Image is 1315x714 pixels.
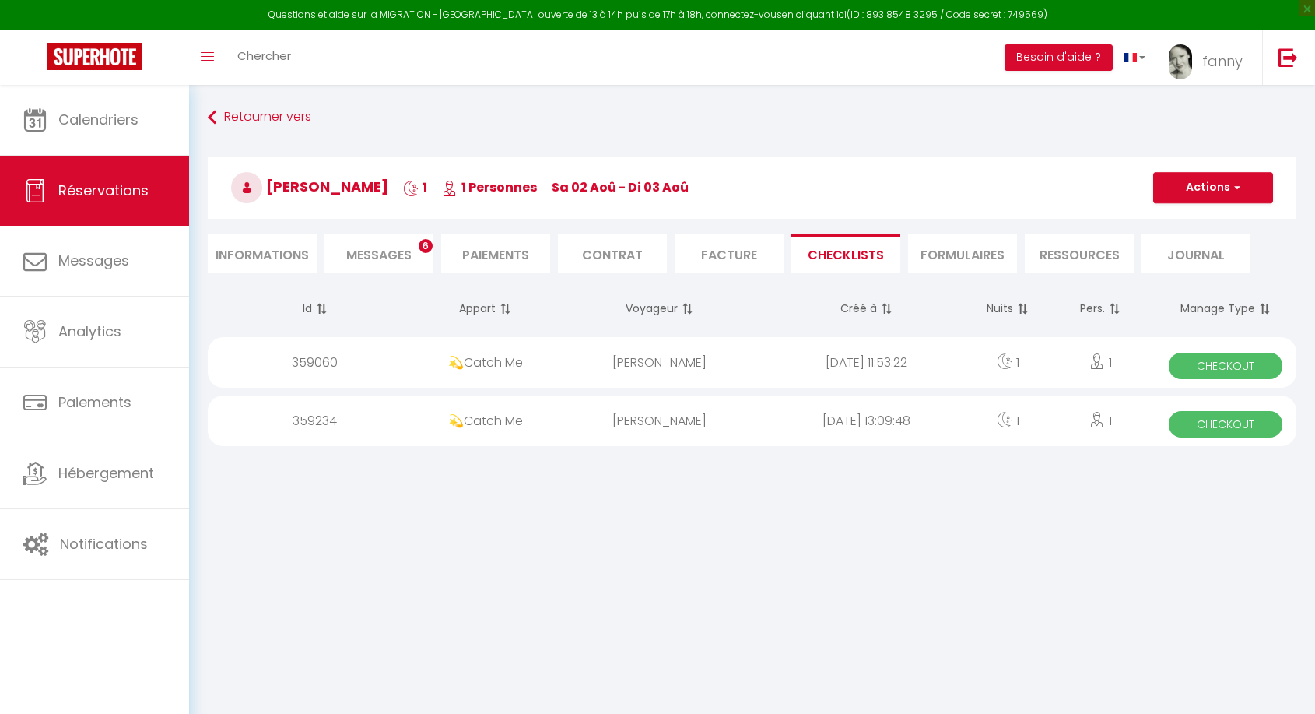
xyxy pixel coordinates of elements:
[1202,51,1243,71] span: fanny
[231,177,388,196] span: [PERSON_NAME]
[346,246,412,264] span: Messages
[970,396,1046,446] div: 1
[556,288,763,329] th: Voyageur
[208,396,415,446] div: 359234
[226,30,303,85] a: Chercher
[58,181,149,200] span: Réservations
[58,251,129,270] span: Messages
[556,337,763,388] div: [PERSON_NAME]
[58,322,121,341] span: Analytics
[1278,47,1298,67] img: logout
[47,43,142,70] img: Super Booking
[415,337,556,388] div: 💫Catch Me
[237,47,291,64] span: Chercher
[58,392,131,412] span: Paiements
[441,234,550,273] li: Paiements
[763,396,970,446] div: [DATE] 13:09:48
[442,178,537,196] span: 1 Personnes
[1169,411,1282,438] span: Checkout
[403,178,427,196] span: 1
[1046,288,1155,329] th: Pers.
[970,337,1046,388] div: 1
[1046,396,1155,446] div: 1
[782,8,847,21] a: en cliquant ici
[415,396,556,446] div: 💫Catch Me
[295,301,312,316] span: Id
[1025,234,1134,273] li: Ressources
[763,288,970,329] th: Créé à
[1005,44,1113,71] button: Besoin d'aide ?
[1153,172,1273,203] button: Actions
[675,234,784,273] li: Facture
[208,337,415,388] div: 359060
[1250,649,1315,714] iframe: LiveChat chat widget
[1157,30,1262,85] a: ... fanny
[552,178,689,196] span: sa 02 Aoû - di 03 Aoû
[1046,337,1155,388] div: 1
[1155,288,1296,329] th: Manage Type
[558,234,667,273] li: Contrat
[908,234,1017,273] li: FORMULAIRES
[763,337,970,388] div: [DATE] 11:53:22
[419,239,433,253] span: 6
[208,104,1296,132] a: Retourner vers
[791,234,900,273] li: CHECKLISTS
[1141,234,1250,273] li: Journal
[60,534,148,554] span: Notifications
[58,463,154,483] span: Hébergement
[1169,353,1282,379] span: Checkout
[415,288,556,329] th: Appart
[58,110,139,129] span: Calendriers
[556,396,763,446] div: [PERSON_NAME]
[1169,44,1192,79] img: ...
[970,288,1046,329] th: Nuits
[208,234,317,273] li: Informations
